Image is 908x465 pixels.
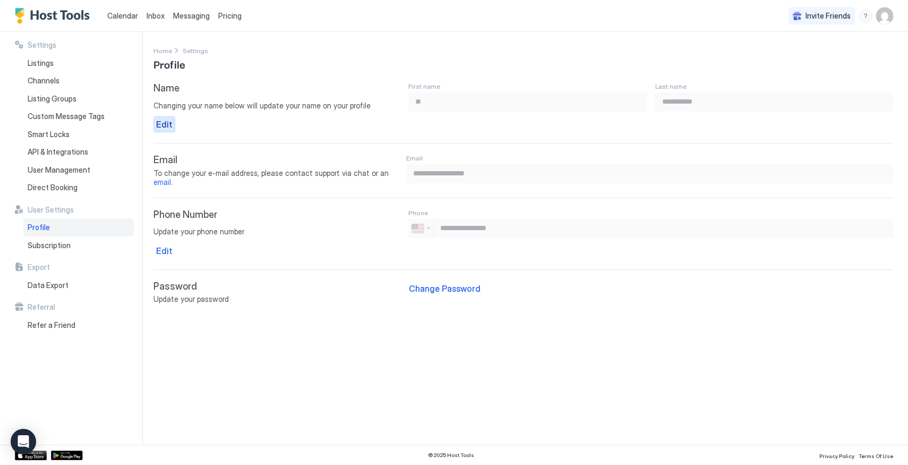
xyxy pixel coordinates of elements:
[859,10,872,22] div: menu
[28,112,105,121] span: Custom Message Tags
[15,451,47,460] a: App Store
[28,205,74,215] span: User Settings
[23,218,134,236] a: Profile
[173,10,210,21] a: Messaging
[28,263,50,272] span: Export
[819,453,854,459] span: Privacy Policy
[153,45,172,56] a: Home
[153,168,400,187] span: To change your e-mail address, please contact support via chat or an .
[11,429,36,454] div: Open Intercom Messenger
[153,281,400,293] span: Password
[147,11,165,20] span: Inbox
[173,11,210,20] span: Messaging
[153,294,400,304] span: Update your password
[183,47,208,55] span: Settings
[23,143,134,161] a: API & Integrations
[28,320,75,330] span: Refer a Friend
[28,76,59,86] span: Channels
[23,276,134,294] a: Data Export
[409,93,646,111] input: Input Field
[656,93,893,111] input: Input Field
[876,7,893,24] div: User profile
[406,281,483,297] button: Change Password
[28,302,55,312] span: Referral
[428,452,474,459] span: © 2025 Host Tools
[28,94,76,104] span: Listing Groups
[153,116,175,132] button: Edit
[806,11,851,21] span: Invite Friends
[28,223,50,232] span: Profile
[153,154,400,166] span: Email
[23,316,134,334] a: Refer a Friend
[409,219,433,238] div: Country selector
[153,177,171,187] a: email
[23,161,134,179] a: User Management
[859,453,893,459] span: Terms Of Use
[28,58,54,68] span: Listings
[409,282,481,295] div: Change Password
[408,209,428,217] span: Phone
[153,45,172,56] div: Breadcrumb
[434,219,893,238] input: Input Field
[153,243,175,259] button: Edit
[153,47,172,55] span: Home
[28,183,78,192] span: Direct Booking
[15,8,95,24] a: Host Tools Logo
[23,72,134,90] a: Channels
[859,450,893,461] a: Terms Of Use
[156,244,173,257] div: Edit
[28,241,71,250] span: Subscription
[147,10,165,21] a: Inbox
[153,227,400,236] span: Update your phone number
[28,147,88,157] span: API & Integrations
[107,10,138,21] a: Calendar
[23,236,134,255] a: Subscription
[51,451,83,460] a: Google Play Store
[183,45,208,56] div: Breadcrumb
[407,165,893,183] input: Input Field
[28,40,56,50] span: Settings
[153,209,217,221] span: Phone Number
[408,82,440,90] span: First name
[218,11,242,21] span: Pricing
[156,118,173,131] div: Edit
[28,130,70,139] span: Smart Locks
[655,82,687,90] span: Last name
[183,45,208,56] a: Settings
[23,125,134,143] a: Smart Locks
[23,179,134,197] a: Direct Booking
[406,154,423,162] span: Email
[28,281,68,290] span: Data Export
[819,450,854,461] a: Privacy Policy
[107,11,138,20] span: Calendar
[153,82,179,95] span: Name
[23,107,134,125] a: Custom Message Tags
[28,165,90,175] span: User Management
[153,101,400,111] span: Changing your name below will update your name on your profile
[153,56,185,72] span: Profile
[23,54,134,72] a: Listings
[23,90,134,108] a: Listing Groups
